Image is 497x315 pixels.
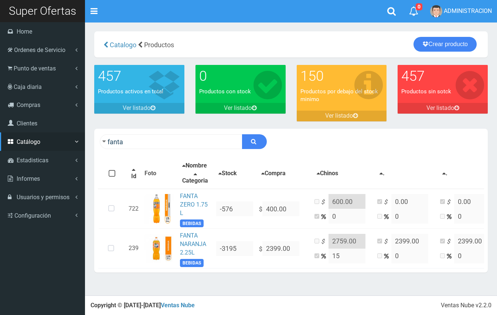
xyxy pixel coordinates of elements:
span: BEBIDAS [180,259,204,267]
span: Clientes [17,120,37,127]
span: Usuarios y permisos [17,194,69,201]
i: $ [321,198,329,207]
a: Ver listado [94,103,184,114]
i: $ [384,198,391,207]
button: Compra [259,169,288,178]
a: Ver listado [297,111,387,121]
input: Ingrese su busqueda [100,134,242,149]
button: Chinos [314,169,340,178]
font: 457 [98,68,121,84]
span: Productos [144,41,174,49]
i: $ [447,238,454,246]
button: Categoria [180,170,210,186]
span: Super Ofertas [9,4,76,17]
a: Catalogo [108,41,136,49]
a: Crear producto [413,37,477,52]
span: Caja diaria [14,83,42,90]
button: . [440,169,450,178]
button: . [377,169,387,178]
a: Ventas Nube [161,302,195,309]
span: ADMINISTRACION [444,7,492,14]
i: $ [447,198,454,207]
img: ... [144,194,174,224]
font: Ver listado [426,104,454,111]
font: Productos por debajo del stock minimo [300,88,378,103]
font: 150 [300,68,324,84]
font: Ver listado [224,104,252,111]
img: ... [144,234,174,263]
font: Productos con stock [199,88,251,95]
td: 722 [126,189,142,229]
span: Compras [17,101,40,108]
strong: Copyright © [DATE]-[DATE] [91,302,195,309]
span: Catalogo [110,41,136,49]
i: $ [384,238,391,246]
font: 0 [199,68,207,84]
font: Ver listado [123,104,150,111]
span: 0 [416,3,422,10]
img: User Image [430,5,442,17]
span: Punto de ventas [14,65,56,72]
font: Productos sin sotck [401,88,451,95]
a: FANTA NARANJA 2.25L [180,232,206,256]
button: Id [129,166,139,181]
a: Ver listado [195,103,286,114]
td: $ [256,189,312,229]
span: Configuración [14,212,51,219]
i: $ [321,238,329,246]
th: Foto [142,158,177,189]
font: 457 [401,68,425,84]
span: BEBIDAS [180,219,204,227]
span: Catálogo [17,138,40,145]
span: Ordenes de Servicio [14,46,65,53]
span: Home [17,28,32,35]
a: Ver listado [398,103,488,114]
font: Productos activos en total [98,88,163,95]
button: Stock [216,169,239,178]
button: Nombre [180,161,209,170]
span: Informes [17,175,40,182]
a: FANTA ZERO 1.75 L [180,193,208,217]
td: $ [256,229,312,269]
font: Ver listado [325,112,353,119]
td: 239 [126,229,142,269]
span: Estadisticas [17,157,48,164]
div: Ventas Nube v2.2.0 [441,301,491,310]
